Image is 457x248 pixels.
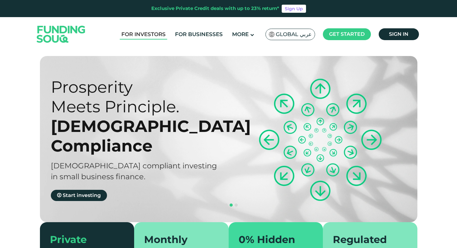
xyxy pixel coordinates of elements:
button: navigation [234,203,239,208]
a: Sign in [379,28,419,40]
span: Get started [329,31,365,37]
button: navigation [229,203,234,208]
img: SA Flag [269,32,275,37]
div: in small business finance. [51,171,240,182]
a: Sign Up [282,5,306,13]
span: More [232,31,249,37]
span: Global عربي [276,31,312,38]
span: Start investing [63,192,101,198]
a: For Businesses [173,29,224,40]
button: navigation [224,203,229,208]
a: Start investing [51,190,107,201]
div: Meets Principle. [51,97,240,116]
a: For Investors [120,29,167,40]
img: Logo [31,18,92,50]
span: Sign in [389,31,408,37]
div: Prosperity [51,77,240,97]
button: navigation [219,203,224,208]
div: Exclusive Private Credit deals with up to 23% return* [151,5,279,12]
div: [DEMOGRAPHIC_DATA] compliant investing [51,160,240,171]
div: [DEMOGRAPHIC_DATA] Compliance [51,116,240,156]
